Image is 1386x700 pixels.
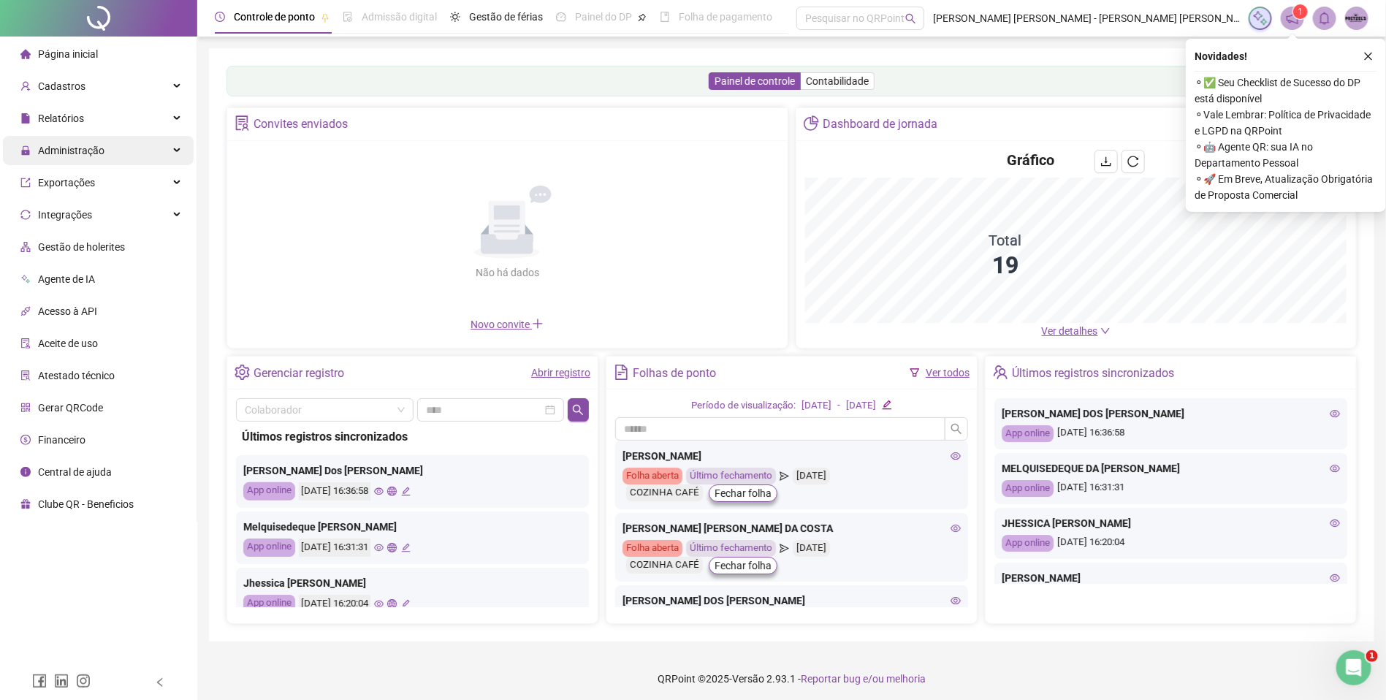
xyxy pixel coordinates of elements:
[780,468,789,484] span: send
[793,468,830,484] div: [DATE]
[1007,150,1054,170] h4: Gráfico
[823,112,937,137] div: Dashboard de jornada
[801,673,926,685] span: Reportar bug e/ou melhoria
[1330,463,1340,473] span: eye
[686,540,776,557] div: Último fechamento
[54,674,69,688] span: linkedin
[1330,408,1340,419] span: eye
[38,498,134,510] span: Clube QR - Beneficios
[254,112,348,137] div: Convites enviados
[951,423,962,435] span: search
[709,557,777,574] button: Fechar folha
[804,115,819,131] span: pie-chart
[38,113,84,124] span: Relatórios
[626,484,703,501] div: COZINHA CAFÉ
[20,113,31,123] span: file
[691,398,796,414] div: Período de visualização:
[926,367,970,378] a: Ver todos
[556,12,566,22] span: dashboard
[951,451,961,461] span: eye
[1195,107,1377,139] span: ⚬ Vale Lembrar: Política de Privacidade e LGPD na QRPoint
[299,482,370,501] div: [DATE] 16:36:58
[243,595,295,613] div: App online
[243,575,582,591] div: Jhessica [PERSON_NAME]
[215,12,225,22] span: clock-circle
[622,593,961,609] div: [PERSON_NAME] DOS [PERSON_NAME]
[622,520,961,536] div: [PERSON_NAME] [PERSON_NAME] DA COSTA
[622,540,682,557] div: Folha aberta
[235,365,250,380] span: setting
[38,48,98,60] span: Página inicial
[1293,4,1308,19] sup: 1
[299,595,370,613] div: [DATE] 16:20:04
[1346,7,1368,29] img: 60548
[299,539,370,557] div: [DATE] 16:31:31
[1330,518,1340,528] span: eye
[374,487,384,496] span: eye
[1100,326,1111,336] span: down
[20,145,31,156] span: lock
[715,75,795,87] span: Painel de controle
[243,519,582,535] div: Melquisedeque [PERSON_NAME]
[254,360,344,385] div: Gerenciar registro
[20,370,31,381] span: solution
[715,485,772,501] span: Fechar folha
[20,178,31,188] span: export
[951,523,961,533] span: eye
[243,482,295,501] div: App online
[374,543,384,552] span: eye
[469,11,543,23] span: Gestão de férias
[882,400,891,409] span: edit
[38,402,103,414] span: Gerar QRCode
[1002,570,1340,586] div: [PERSON_NAME]
[387,487,397,496] span: global
[1002,425,1340,442] div: [DATE] 16:36:58
[622,448,961,464] div: [PERSON_NAME]
[38,145,104,156] span: Administração
[1336,650,1371,685] iframe: Intercom live chat
[20,467,31,477] span: info-circle
[242,427,583,446] div: Últimos registros sincronizados
[572,404,584,416] span: search
[38,177,95,189] span: Exportações
[622,468,682,484] div: Folha aberta
[575,11,632,23] span: Painel do DP
[155,677,165,688] span: left
[837,398,840,414] div: -
[1042,325,1111,337] a: Ver detalhes down
[374,599,384,609] span: eye
[235,115,250,131] span: solution
[362,11,437,23] span: Admissão digital
[1330,573,1340,583] span: eye
[933,10,1240,26] span: [PERSON_NAME] [PERSON_NAME] - [PERSON_NAME] [PERSON_NAME] PRETZEL
[243,539,295,557] div: App online
[450,12,460,22] span: sun
[38,466,112,478] span: Central de ajuda
[38,434,85,446] span: Financeiro
[660,12,670,22] span: book
[1298,7,1303,17] span: 1
[387,599,397,609] span: global
[806,75,869,87] span: Contabilidade
[1195,139,1377,171] span: ⚬ 🤖 Agente QR: sua IA no Departamento Pessoal
[951,596,961,606] span: eye
[1252,10,1268,26] img: sparkle-icon.fc2bf0ac1784a2077858766a79e2daf3.svg
[1127,156,1139,167] span: reload
[1002,406,1340,422] div: [PERSON_NAME] DOS [PERSON_NAME]
[1012,360,1174,385] div: Últimos registros sincronizados
[38,273,95,285] span: Agente de IA
[1042,325,1098,337] span: Ver detalhes
[532,318,544,330] span: plus
[1363,51,1374,61] span: close
[1286,12,1299,25] span: notification
[732,673,764,685] span: Versão
[614,365,629,380] span: file-text
[801,398,831,414] div: [DATE]
[531,367,590,378] a: Abrir registro
[846,398,876,414] div: [DATE]
[20,435,31,445] span: dollar
[686,468,776,484] div: Último fechamento
[321,13,330,22] span: pushpin
[20,306,31,316] span: api
[638,13,647,22] span: pushpin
